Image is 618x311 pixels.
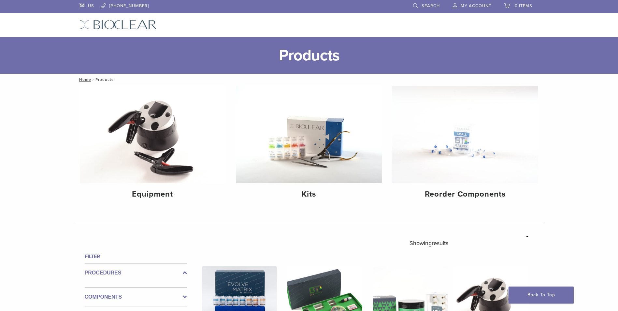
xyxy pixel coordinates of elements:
h4: Kits [241,188,377,200]
span: Search [422,3,440,8]
label: Components [85,293,187,301]
img: Bioclear [79,20,157,29]
a: Home [77,77,91,82]
a: Equipment [80,86,226,204]
p: Showing results [410,236,448,250]
a: Kits [236,86,382,204]
a: Back To Top [509,287,574,304]
a: Reorder Components [392,86,538,204]
img: Reorder Components [392,86,538,183]
img: Kits [236,86,382,183]
nav: Products [75,74,544,85]
span: / [91,78,95,81]
h4: Equipment [85,188,221,200]
span: 0 items [515,3,532,8]
h4: Filter [85,253,187,260]
img: Equipment [80,86,226,183]
label: Procedures [85,269,187,277]
h4: Reorder Components [397,188,533,200]
span: My Account [461,3,491,8]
